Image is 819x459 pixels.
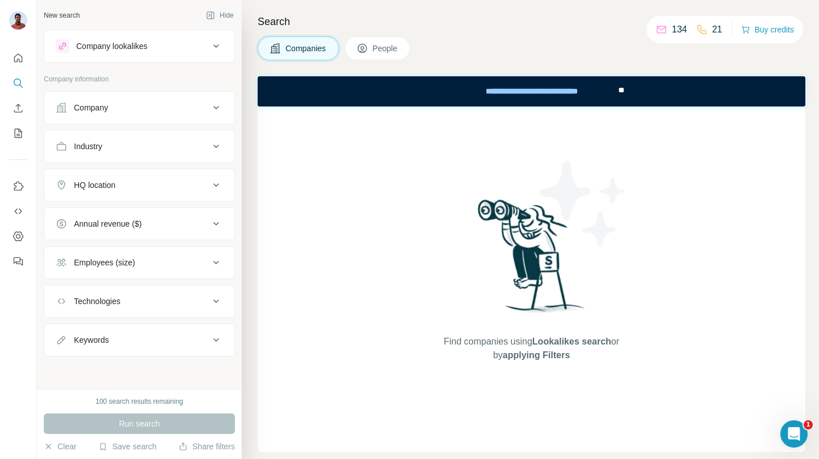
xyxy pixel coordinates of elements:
[44,171,234,199] button: HQ location
[44,288,234,315] button: Technologies
[44,210,234,237] button: Annual revenue ($)
[9,98,27,118] button: Enrich CSV
[741,22,794,38] button: Buy credits
[503,350,570,360] span: applying Filters
[9,123,27,144] button: My lists
[198,7,242,24] button: Hide
[804,420,813,429] span: 1
[74,218,142,229] div: Annual revenue ($)
[44,441,76,452] button: Clear
[440,335,622,362] span: Find companies using or by
[74,179,115,191] div: HQ location
[780,420,808,448] iframe: Intercom live chat
[258,14,805,30] h4: Search
[44,249,234,276] button: Employees (size)
[532,337,611,346] span: Lookalikes search
[9,11,27,30] img: Avatar
[9,73,27,93] button: Search
[473,196,591,323] img: Surfe Illustration - Woman searching with binoculars
[712,23,722,36] p: 21
[96,396,183,407] div: 100 search results remaining
[44,10,80,21] div: New search
[74,141,102,152] div: Industry
[258,76,805,106] iframe: Banner
[373,43,399,54] span: People
[9,226,27,247] button: Dashboard
[9,201,27,222] button: Use Surfe API
[286,43,327,54] span: Companies
[532,152,634,255] img: Surfe Illustration - Stars
[74,296,121,307] div: Technologies
[76,40,147,52] div: Company lookalikes
[74,257,135,268] div: Employees (size)
[9,176,27,196] button: Use Surfe on LinkedIn
[9,48,27,68] button: Quick start
[44,94,234,121] button: Company
[44,326,234,354] button: Keywords
[179,441,235,452] button: Share filters
[44,74,235,84] p: Company information
[672,23,687,36] p: 134
[98,441,156,452] button: Save search
[9,251,27,272] button: Feedback
[74,102,108,113] div: Company
[44,32,234,60] button: Company lookalikes
[74,334,109,346] div: Keywords
[44,133,234,160] button: Industry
